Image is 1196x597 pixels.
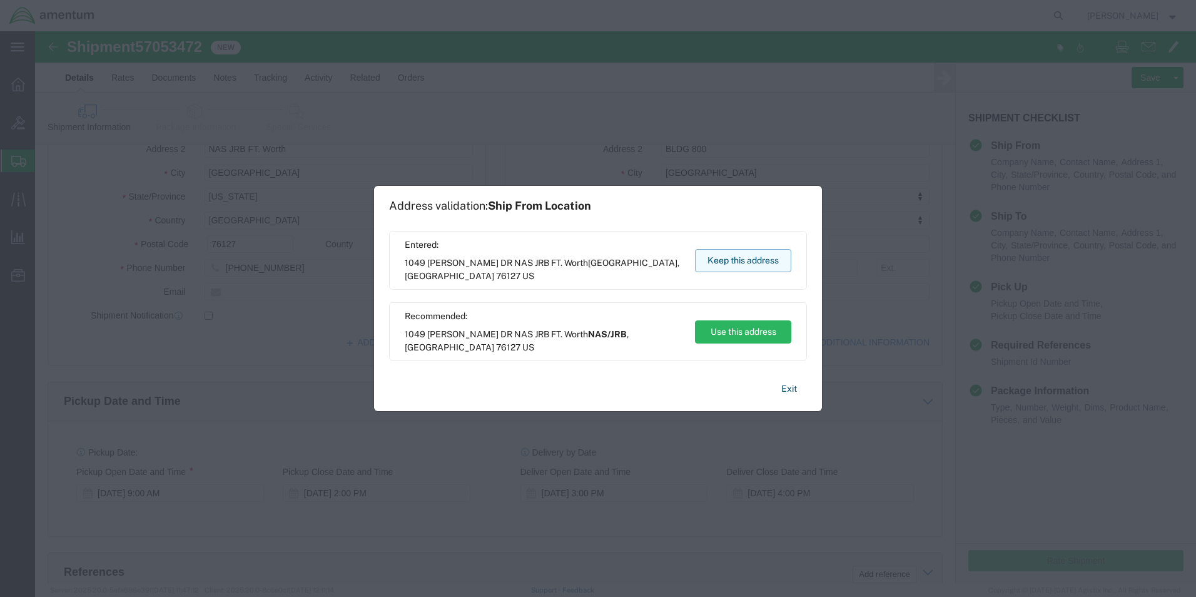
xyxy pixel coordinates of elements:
[389,199,591,213] h1: Address validation:
[695,320,791,344] button: Use this address
[771,378,807,400] button: Exit
[588,329,627,339] span: NAS/JRB
[695,249,791,272] button: Keep this address
[405,328,683,354] span: 1049 [PERSON_NAME] DR NAS JRB FT. Worth ,
[405,310,683,323] span: Recommended:
[405,257,683,283] span: 1049 [PERSON_NAME] DR NAS JRB FT. Worth ,
[405,271,494,281] span: [GEOGRAPHIC_DATA]
[522,271,534,281] span: US
[522,342,534,352] span: US
[405,238,683,252] span: Entered:
[588,258,677,268] span: [GEOGRAPHIC_DATA]
[496,342,520,352] span: 76127
[405,342,494,352] span: [GEOGRAPHIC_DATA]
[496,271,520,281] span: 76127
[488,199,591,212] span: Ship From Location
